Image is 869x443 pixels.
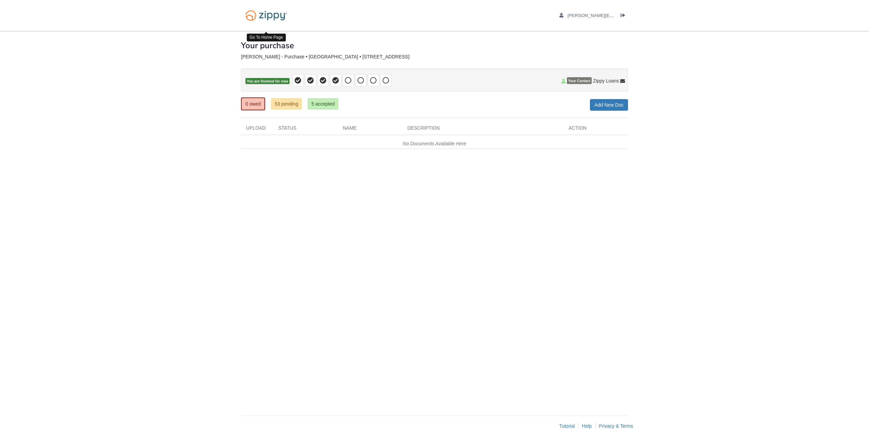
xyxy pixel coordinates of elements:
[568,13,721,18] span: arron.perkins@gmail.com
[338,125,402,135] div: Name
[241,97,265,110] a: 0 owed
[582,423,592,429] a: Help
[273,125,338,135] div: Status
[599,423,633,429] a: Privacy & Terms
[567,77,592,84] span: Your Contact
[590,99,628,111] a: Add New Doc
[402,125,563,135] div: Description
[308,98,338,110] a: 5 accepted
[241,41,294,50] h1: Your purchase
[247,34,286,41] div: Go To Home Page
[559,13,721,20] a: edit profile
[241,125,273,135] div: Upload
[593,77,619,84] span: Zippy Loans
[245,78,290,85] span: You are finished for now
[563,125,628,135] div: Action
[621,13,628,20] a: Log out
[559,423,575,429] a: Tutorial
[241,54,628,60] div: [PERSON_NAME] - Purchase • [GEOGRAPHIC_DATA] • [STREET_ADDRESS]
[403,141,466,146] em: No Documents Available Here
[271,98,302,110] a: 53 pending
[241,7,292,24] img: Logo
